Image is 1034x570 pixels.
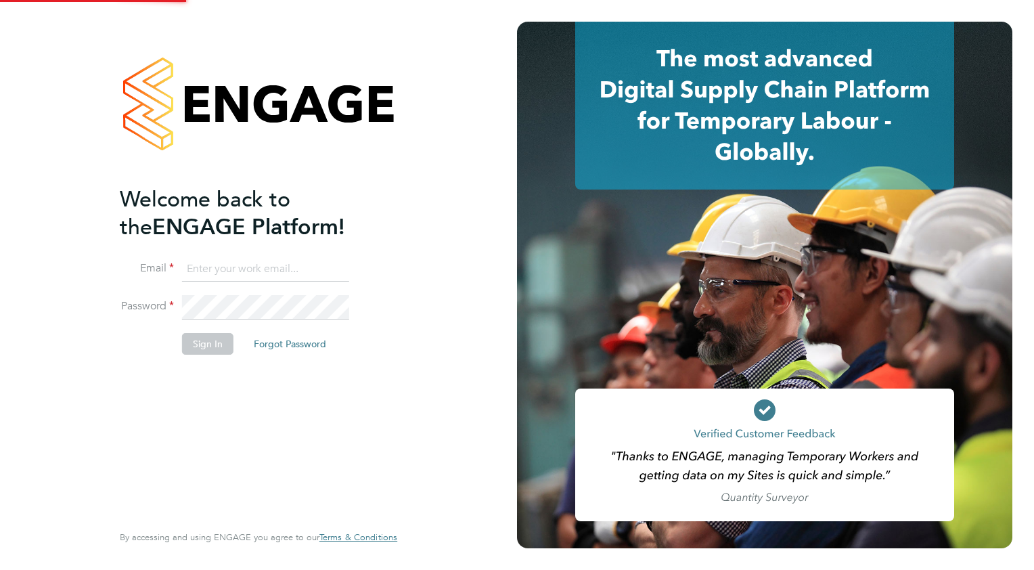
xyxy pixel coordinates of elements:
label: Email [120,261,174,276]
button: Forgot Password [243,333,337,355]
span: Terms & Conditions [319,531,397,543]
h2: ENGAGE Platform! [120,185,384,241]
label: Password [120,299,174,313]
button: Sign In [182,333,233,355]
a: Terms & Conditions [319,532,397,543]
input: Enter your work email... [182,257,349,282]
span: Welcome back to the [120,186,290,240]
span: By accessing and using ENGAGE you agree to our [120,531,397,543]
